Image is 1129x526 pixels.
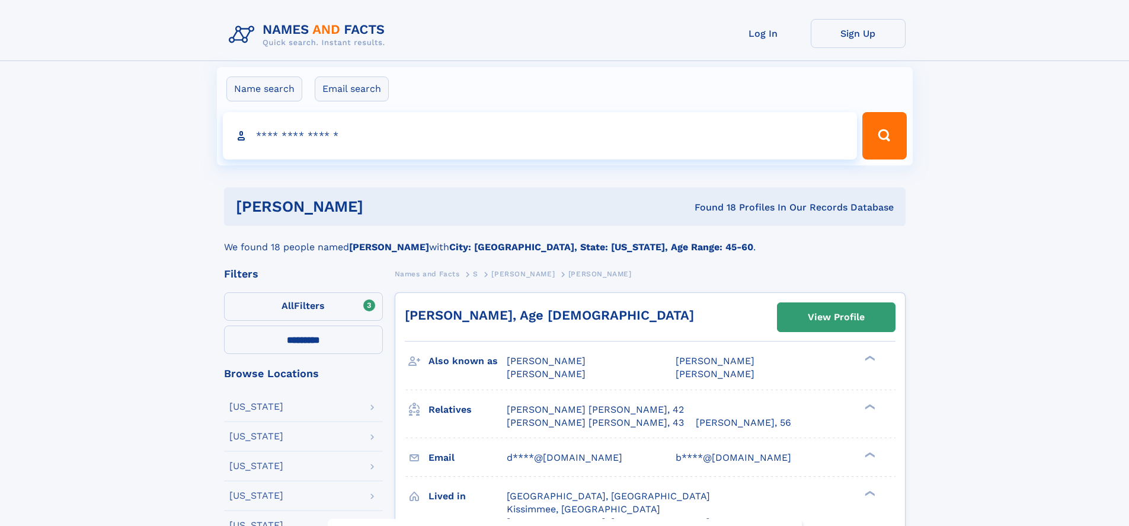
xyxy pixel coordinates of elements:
[808,304,865,331] div: View Profile
[349,241,429,253] b: [PERSON_NAME]
[507,368,586,380] span: [PERSON_NAME]
[229,461,283,471] div: [US_STATE]
[778,303,895,331] a: View Profile
[428,486,507,506] h3: Lived in
[428,448,507,468] h3: Email
[862,451,876,458] div: ❯
[236,199,529,214] h1: [PERSON_NAME]
[507,355,586,366] span: [PERSON_NAME]
[395,266,460,281] a: Names and Facts
[223,112,858,160] input: search input
[676,355,754,366] span: [PERSON_NAME]
[449,241,753,253] b: City: [GEOGRAPHIC_DATA], State: [US_STATE], Age Range: 45-60
[229,432,283,441] div: [US_STATE]
[507,503,660,515] span: Kissimmee, [GEOGRAPHIC_DATA]
[507,490,710,502] span: [GEOGRAPHIC_DATA], [GEOGRAPHIC_DATA]
[862,403,876,410] div: ❯
[224,226,906,254] div: We found 18 people named with .
[473,270,478,278] span: S
[315,76,389,101] label: Email search
[405,308,694,323] a: [PERSON_NAME], Age [DEMOGRAPHIC_DATA]
[428,400,507,420] h3: Relatives
[282,300,294,311] span: All
[529,201,894,214] div: Found 18 Profiles In Our Records Database
[568,270,632,278] span: [PERSON_NAME]
[811,19,906,48] a: Sign Up
[428,351,507,371] h3: Also known as
[507,403,684,416] a: [PERSON_NAME] [PERSON_NAME], 42
[716,19,811,48] a: Log In
[224,19,395,51] img: Logo Names and Facts
[862,489,876,497] div: ❯
[862,112,906,160] button: Search Button
[229,491,283,501] div: [US_STATE]
[676,368,754,380] span: [PERSON_NAME]
[224,368,383,379] div: Browse Locations
[224,269,383,279] div: Filters
[862,355,876,362] div: ❯
[491,266,555,281] a: [PERSON_NAME]
[473,266,478,281] a: S
[507,416,684,429] a: [PERSON_NAME] [PERSON_NAME], 43
[224,292,383,321] label: Filters
[229,402,283,412] div: [US_STATE]
[696,416,791,429] a: [PERSON_NAME], 56
[226,76,302,101] label: Name search
[491,270,555,278] span: [PERSON_NAME]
